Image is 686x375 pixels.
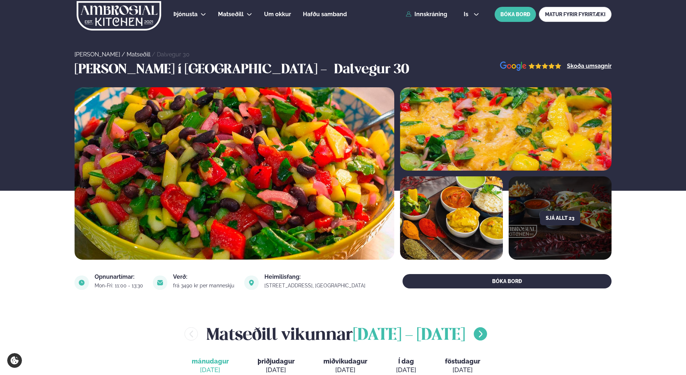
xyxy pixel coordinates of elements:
[403,274,612,288] button: BÓKA BORÐ
[323,366,367,374] div: [DATE]
[192,366,229,374] div: [DATE]
[258,366,295,374] div: [DATE]
[323,357,367,365] span: miðvikudagur
[303,10,347,19] a: Hafðu samband
[173,11,197,18] span: Þjónusta
[244,276,259,290] img: image alt
[567,63,612,69] a: Skoða umsagnir
[264,10,291,19] a: Um okkur
[445,366,480,374] div: [DATE]
[264,274,367,280] div: Heimilisfang:
[7,353,22,368] a: Cookie settings
[458,11,485,17] button: is
[206,322,465,346] h2: Matseðill vikunnar
[127,51,150,58] a: Matseðill
[495,7,536,22] button: BÓKA BORÐ
[74,51,120,58] a: [PERSON_NAME]
[218,10,244,19] a: Matseðill
[122,51,127,58] span: /
[95,274,144,280] div: Opnunartímar:
[464,11,471,17] span: is
[500,61,562,71] img: image alt
[74,87,394,260] img: image alt
[539,7,612,22] a: MATUR FYRIR FYRIRTÆKI
[95,283,144,288] div: Mon-Fri: 11:00 - 13:30
[396,357,416,366] span: Í dag
[153,276,167,290] img: image alt
[445,357,480,365] span: föstudagur
[400,87,612,171] img: image alt
[157,51,190,58] a: Dalvegur 30
[192,357,229,365] span: mánudagur
[173,283,235,288] div: frá 3490 kr per manneskju
[400,176,503,260] img: image alt
[474,327,487,341] button: menu-btn-right
[152,51,157,58] span: /
[353,328,465,343] span: [DATE] - [DATE]
[264,11,291,18] span: Um okkur
[396,366,416,374] div: [DATE]
[258,357,295,365] span: þriðjudagur
[74,61,331,79] h3: [PERSON_NAME] í [GEOGRAPHIC_DATA] -
[334,61,409,79] h3: Dalvegur 30
[303,11,347,18] span: Hafðu samband
[185,327,198,341] button: menu-btn-left
[264,281,367,290] a: link
[406,11,447,18] a: Innskráning
[218,11,244,18] span: Matseðill
[74,276,89,290] img: image alt
[540,211,580,225] button: Sjá allt 23
[173,274,235,280] div: Verð:
[76,1,162,31] img: logo
[173,10,197,19] a: Þjónusta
